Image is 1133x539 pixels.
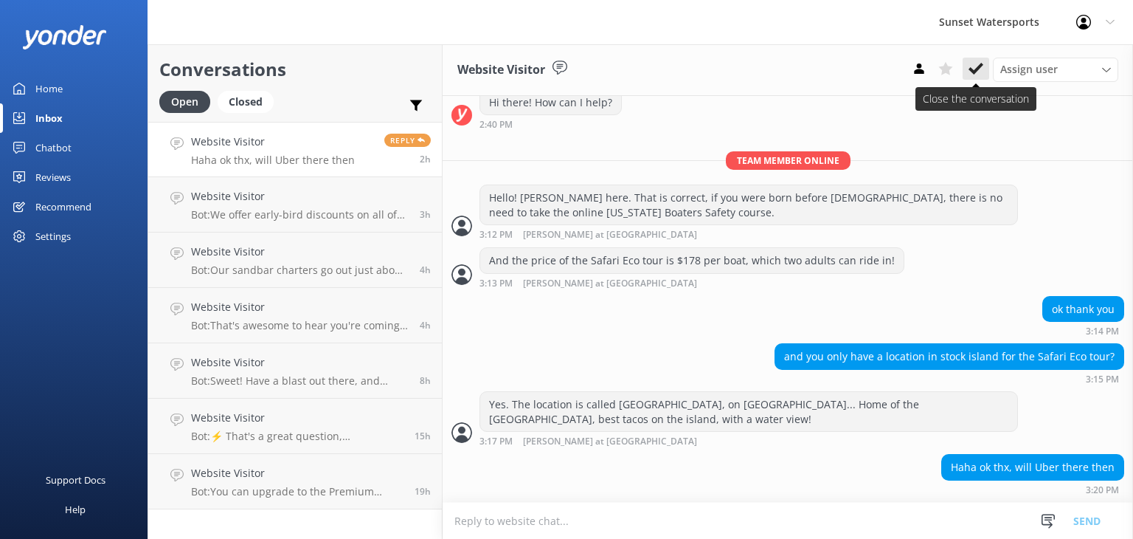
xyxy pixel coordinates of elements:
span: Sep 07 2025 09:25pm (UTC -05:00) America/Cancun [415,485,431,498]
p: Bot: That's awesome to hear you're coming back! For returning guest discounts, give our office a ... [191,319,409,332]
div: Sep 08 2025 02:15pm (UTC -05:00) America/Cancun [775,374,1124,384]
div: Sep 08 2025 02:17pm (UTC -05:00) America/Cancun [479,436,1018,447]
a: Website VisitorBot:We offer early-bird discounts on all of our morning trips! When you book direc... [148,177,442,233]
span: Team member online [726,151,850,170]
strong: 3:20 PM [1086,486,1119,495]
h4: Website Visitor [191,465,403,481]
strong: 3:12 PM [479,230,513,240]
p: Bot: ⚡ That's a great question, unfortunately I do not know the answer. I'm going to reach out to... [191,430,403,443]
div: ok thank you [1043,297,1123,322]
span: Sep 08 2025 02:20pm (UTC -05:00) America/Cancun [420,153,431,165]
a: Website VisitorBot:⚡ That's a great question, unfortunately I do not know the answer. I'm going t... [148,399,442,454]
h4: Website Visitor [191,299,409,315]
a: Website VisitorBot:Our sandbar charters go out just about every day of the year, weather permitti... [148,233,442,288]
p: Bot: Sweet! Have a blast out there, and enjoy every moment of your adventure! If anything else co... [191,374,409,388]
div: Assign User [993,58,1118,81]
strong: 2:40 PM [479,120,513,129]
strong: 3:13 PM [479,279,513,289]
div: Yes. The location is called [GEOGRAPHIC_DATA], on [GEOGRAPHIC_DATA]... Home of the [GEOGRAPHIC_DA... [480,392,1017,431]
h4: Website Visitor [191,134,355,150]
a: Closed [218,93,281,109]
div: Open [159,91,210,113]
h4: Website Visitor [191,244,409,260]
h2: Conversations [159,55,431,83]
span: Sep 08 2025 12:28pm (UTC -05:00) America/Cancun [420,319,431,332]
div: Settings [35,222,71,251]
div: Sep 08 2025 02:14pm (UTC -05:00) America/Cancun [1042,326,1124,336]
span: [PERSON_NAME] at [GEOGRAPHIC_DATA] [523,437,697,447]
a: Website VisitorHaha ok thx, will Uber there thenReply2h [148,122,442,177]
div: and you only have a location in stock island for the Safari Eco tour? [775,344,1123,369]
div: Reviews [35,162,71,192]
strong: 3:15 PM [1086,375,1119,384]
div: Hello! [PERSON_NAME] here. That is correct, if you were born before [DEMOGRAPHIC_DATA], there is ... [480,185,1017,224]
span: Assign user [1000,61,1058,78]
strong: 3:17 PM [479,437,513,447]
span: Sep 08 2025 08:58am (UTC -05:00) America/Cancun [420,374,431,387]
span: [PERSON_NAME] at [GEOGRAPHIC_DATA] [523,230,697,240]
span: Reply [384,134,431,147]
div: Help [65,495,86,524]
h3: Website Visitor [457,61,545,80]
a: Website VisitorBot:Sweet! Have a blast out there, and enjoy every moment of your adventure! If an... [148,343,442,399]
p: Bot: You can upgrade to the Premium Liquor Package for $19.95, which gives you unlimited mixed dr... [191,485,403,498]
div: Sep 08 2025 02:12pm (UTC -05:00) America/Cancun [479,229,1018,240]
a: Website VisitorBot:That's awesome to hear you're coming back! For returning guest discounts, give... [148,288,442,343]
div: Recommend [35,192,91,222]
h4: Website Visitor [191,410,403,426]
p: Bot: We offer early-bird discounts on all of our morning trips! When you book directly with us, w... [191,208,409,222]
div: Closed [218,91,274,113]
a: Open [159,93,218,109]
a: Website VisitorBot:You can upgrade to the Premium Liquor Package for $19.95, which gives you unli... [148,454,442,509]
div: Sep 08 2025 02:13pm (UTC -05:00) America/Cancun [479,278,904,289]
div: Hi there! How can I help? [480,90,621,115]
h4: Website Visitor [191,188,409,205]
div: Inbox [35,103,63,133]
span: Sep 08 2025 02:14am (UTC -05:00) America/Cancun [415,430,431,442]
div: Chatbot [35,133,72,162]
div: And the price of the Safari Eco tour is $178 per boat, which two adults can ride in! [480,248,904,273]
div: Sep 08 2025 02:20pm (UTC -05:00) America/Cancun [941,484,1124,495]
div: Home [35,74,63,103]
div: Sep 08 2025 01:40pm (UTC -05:00) America/Cancun [479,119,622,129]
div: Support Docs [46,465,105,495]
span: Sep 08 2025 12:41pm (UTC -05:00) America/Cancun [420,264,431,276]
p: Haha ok thx, will Uber there then [191,154,355,167]
strong: 3:14 PM [1086,327,1119,336]
h4: Website Visitor [191,354,409,371]
img: yonder-white-logo.png [22,25,107,49]
span: Sep 08 2025 02:12pm (UTC -05:00) America/Cancun [420,208,431,221]
p: Bot: Our sandbar charters go out just about every day of the year, weather permitting. For the la... [191,264,409,277]
div: Haha ok thx, will Uber there then [942,455,1123,480]
span: [PERSON_NAME] at [GEOGRAPHIC_DATA] [523,279,697,289]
